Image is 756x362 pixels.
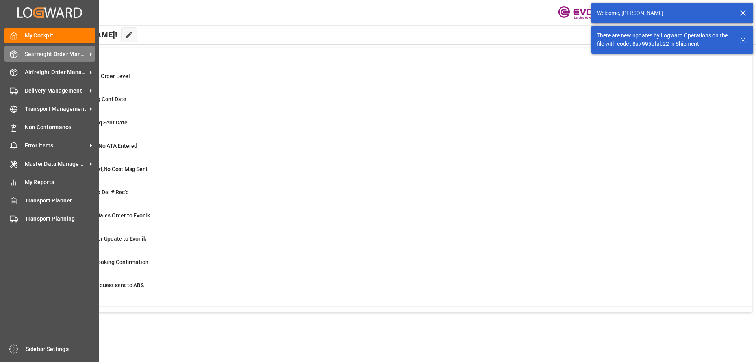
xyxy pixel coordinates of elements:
[60,236,146,242] span: Error Sales Order Update to Evonik
[25,141,87,150] span: Error Items
[60,282,144,288] span: Pending Bkg Request sent to ABS
[60,259,148,265] span: ABS: Missing Booking Confirmation
[41,188,742,205] a: 3ETD < 3 Days,No Del # Rec'dShipment
[25,123,95,132] span: Non Conformance
[597,32,732,48] div: There are new updates by Logward Operations on the file with code : 8a7995bfab22 in Shipment
[25,50,87,58] span: Seafreight Order Management
[33,27,117,42] span: Hello [PERSON_NAME]!
[4,211,95,226] a: Transport Planning
[41,142,742,158] a: 10ETA > 10 Days , No ATA EnteredShipment
[41,235,742,251] a: 0Error Sales Order Update to EvonikShipment
[41,95,742,112] a: 38ABS: No Init Bkg Conf DateShipment
[41,281,742,298] a: 0Pending Bkg Request sent to ABSShipment
[41,304,742,321] a: 1Main-Leg Shipment # Error
[25,32,95,40] span: My Cockpit
[41,212,742,228] a: 1Error on Initial Sales Order to EvonikShipment
[41,258,742,275] a: 28ABS: Missing Booking ConfirmationShipment
[41,72,742,89] a: 0MOT Missing at Order LevelSales Order-IVPO
[60,212,150,219] span: Error on Initial Sales Order to Evonik
[25,197,95,205] span: Transport Planner
[25,160,87,168] span: Master Data Management
[26,345,96,353] span: Sidebar Settings
[25,178,95,186] span: My Reports
[4,175,95,190] a: My Reports
[60,166,148,172] span: ETD>3 Days Past,No Cost Msg Sent
[597,9,732,17] div: Welcome, [PERSON_NAME]
[41,165,742,182] a: 19ETD>3 Days Past,No Cost Msg SentShipment
[25,68,87,76] span: Airfreight Order Management
[4,193,95,208] a: Transport Planner
[25,87,87,95] span: Delivery Management
[25,105,87,113] span: Transport Management
[558,6,609,20] img: Evonik-brand-mark-Deep-Purple-RGB.jpeg_1700498283.jpeg
[4,28,95,43] a: My Cockpit
[25,215,95,223] span: Transport Planning
[4,119,95,135] a: Non Conformance
[41,119,742,135] a: 18ABS: No Bkg Req Sent DateShipment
